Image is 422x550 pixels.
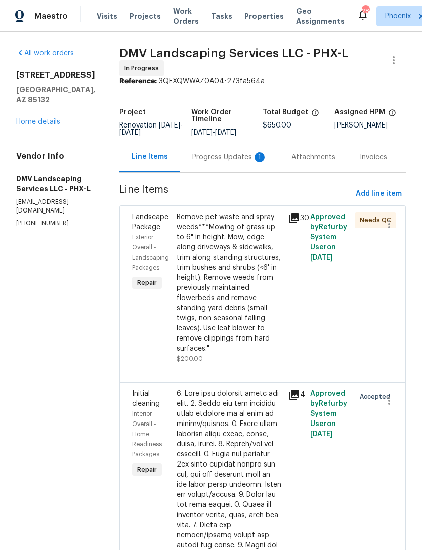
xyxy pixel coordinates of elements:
[288,389,304,401] div: 4
[133,464,161,475] span: Repair
[288,212,304,224] div: 30
[211,13,232,20] span: Tasks
[360,215,395,225] span: Needs QC
[132,152,168,162] div: Line Items
[16,118,60,125] a: Home details
[311,109,319,122] span: The total cost of line items that have been proposed by Opendoor. This sum includes line items th...
[132,411,162,457] span: Interior Overall - Home Readiness Packages
[334,109,385,116] h5: Assigned HPM
[16,70,95,80] h2: [STREET_ADDRESS]
[130,11,161,21] span: Projects
[385,11,411,21] span: Phoenix
[119,122,183,136] span: Renovation
[119,109,146,116] h5: Project
[215,129,236,136] span: [DATE]
[263,109,308,116] h5: Total Budget
[119,47,348,59] span: DMV Landscaping Services LLC - PHX-L
[173,6,199,26] span: Work Orders
[310,214,347,261] span: Approved by Refurby System User on
[119,78,157,85] b: Reference:
[291,152,335,162] div: Attachments
[191,109,263,123] h5: Work Order Timeline
[133,278,161,288] span: Repair
[360,392,394,402] span: Accepted
[16,50,74,57] a: All work orders
[310,390,347,438] span: Approved by Refurby System User on
[34,11,68,21] span: Maestro
[16,174,95,194] h5: DMV Landscaping Services LLC - PHX-L
[296,6,345,26] span: Geo Assignments
[159,122,180,129] span: [DATE]
[132,234,169,271] span: Exterior Overall - Landscaping Packages
[16,151,95,161] h4: Vendor Info
[356,188,402,200] span: Add line item
[177,356,203,362] span: $200.00
[119,129,141,136] span: [DATE]
[119,76,406,87] div: 3QFXQWWAZ0A04-273fa564a
[16,84,95,105] h5: [GEOGRAPHIC_DATA], AZ 85132
[255,152,265,162] div: 1
[362,6,369,16] div: 28
[119,185,352,203] span: Line Items
[16,198,95,215] p: [EMAIL_ADDRESS][DOMAIN_NAME]
[191,129,213,136] span: [DATE]
[119,122,183,136] span: -
[97,11,117,21] span: Visits
[191,129,236,136] span: -
[334,122,406,129] div: [PERSON_NAME]
[263,122,291,129] span: $650.00
[360,152,387,162] div: Invoices
[132,390,160,407] span: Initial cleaning
[132,214,168,231] span: Landscape Package
[16,219,95,228] p: [PHONE_NUMBER]
[192,152,267,162] div: Progress Updates
[177,212,282,354] div: Remove pet waste and spray weeds***Mowing of grass up to 6" in height. Mow, edge along driveways ...
[352,185,406,203] button: Add line item
[244,11,284,21] span: Properties
[124,63,163,73] span: In Progress
[310,431,333,438] span: [DATE]
[388,109,396,122] span: The hpm assigned to this work order.
[310,254,333,261] span: [DATE]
